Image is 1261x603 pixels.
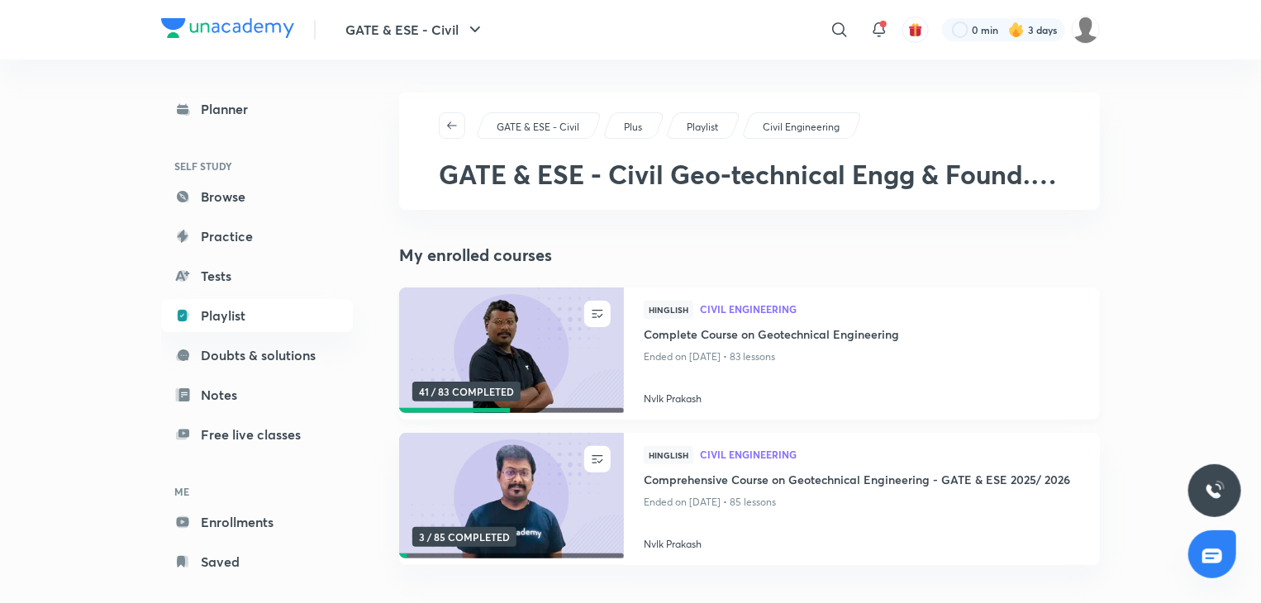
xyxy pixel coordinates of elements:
a: Enrollments [161,506,353,539]
h6: SELF STUDY [161,152,353,180]
a: Doubts & solutions [161,339,353,372]
span: Civil Engineering [700,304,1080,314]
span: Civil Engineering [700,449,1080,459]
img: avatar [908,22,923,37]
a: Free live classes [161,418,353,451]
a: Tests [161,259,353,292]
span: 41 / 83 COMPLETED [412,382,521,401]
p: Playlist [687,120,718,135]
a: Practice [161,220,353,253]
a: Saved [161,545,353,578]
h4: My enrolled courses [399,243,1100,268]
a: Playlist [161,299,353,332]
img: new-thumbnail [397,432,626,560]
span: GATE & ESE - Civil Geo-technical Engg & Found. Engg [439,156,1057,223]
img: new-thumbnail [397,287,626,415]
h6: ME [161,477,353,506]
p: Ended on [DATE] • 83 lessons [644,346,1080,368]
a: Nvlk Prakash [644,530,1080,552]
a: Civil Engineering [760,120,843,135]
p: GATE & ESE - Civil [497,120,579,135]
span: Hinglish [644,446,693,464]
img: Company Logo [161,18,294,38]
img: siddhardha NITW [1072,16,1100,44]
button: GATE & ESE - Civil [335,13,495,46]
a: Notes [161,378,353,411]
span: 3 / 85 COMPLETED [412,527,516,547]
span: Hinglish [644,301,693,319]
a: GATE & ESE - Civil [494,120,583,135]
p: Plus [624,120,642,135]
a: new-thumbnail3 / 85 COMPLETED [399,433,624,565]
a: Comprehensive Course on Geotechnical Engineering - GATE & ESE 2025/ 2026 [644,471,1080,491]
a: Complete Course on Geotechnical Engineering [644,325,1080,346]
img: ttu [1205,481,1225,501]
a: Company Logo [161,18,294,42]
a: new-thumbnail41 / 83 COMPLETED [399,287,624,420]
a: Planner [161,93,353,126]
a: Browse [161,180,353,213]
a: Civil Engineering [700,304,1080,316]
img: streak [1008,21,1025,38]
a: Nvlk Prakash [644,385,1080,406]
a: Plus [621,120,645,135]
p: Ended on [DATE] • 85 lessons [644,491,1080,513]
p: Civil Engineering [763,120,840,135]
button: avatar [902,17,929,43]
a: Civil Engineering [700,449,1080,461]
a: Playlist [684,120,721,135]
